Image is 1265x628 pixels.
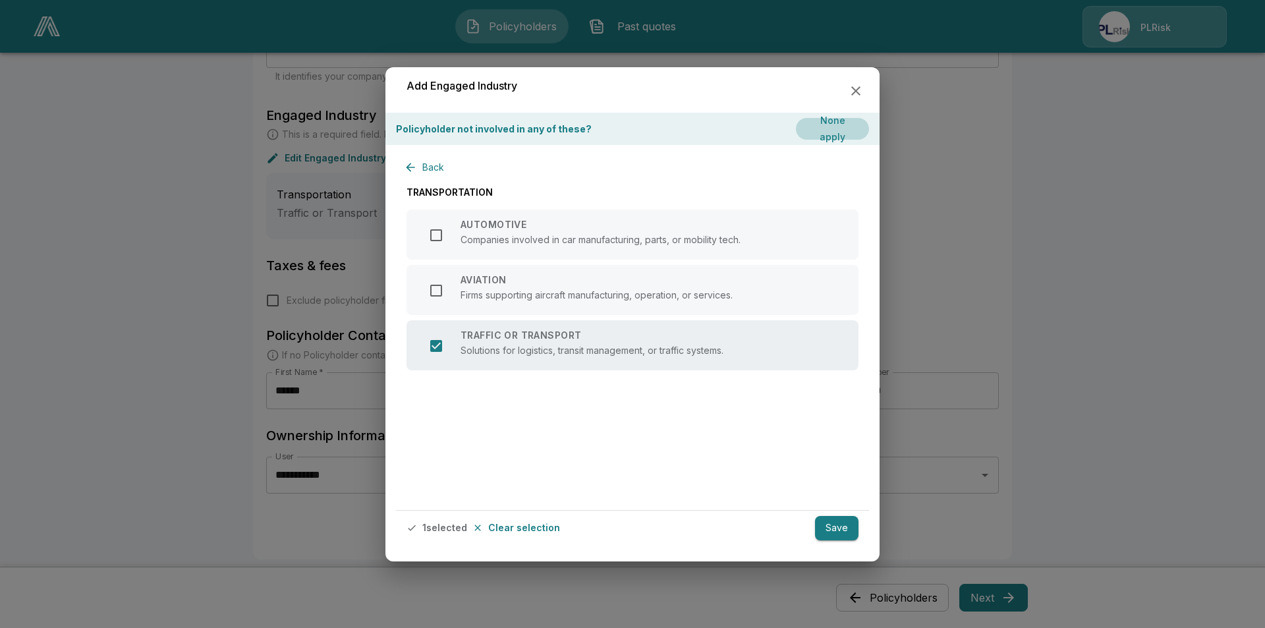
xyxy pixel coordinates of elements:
button: Back [407,156,449,180]
p: AUTOMOTIVE [461,220,741,229]
p: Solutions for logistics, transit management, or traffic systems. [461,345,723,355]
p: Policyholder not involved in any of these? [396,122,592,136]
p: 1 selected [422,523,467,532]
p: Clear selection [488,523,560,532]
p: Companies involved in car manufacturing, parts, or mobility tech. [461,235,741,244]
p: TRAFFIC OR TRANSPORT [461,331,723,340]
button: None apply [796,118,869,140]
button: Save [815,516,858,540]
p: TRANSPORTATION [407,185,858,199]
h6: Add Engaged Industry [407,78,517,95]
p: Firms supporting aircraft manufacturing, operation, or services. [461,290,733,300]
p: AVIATION [461,275,733,285]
